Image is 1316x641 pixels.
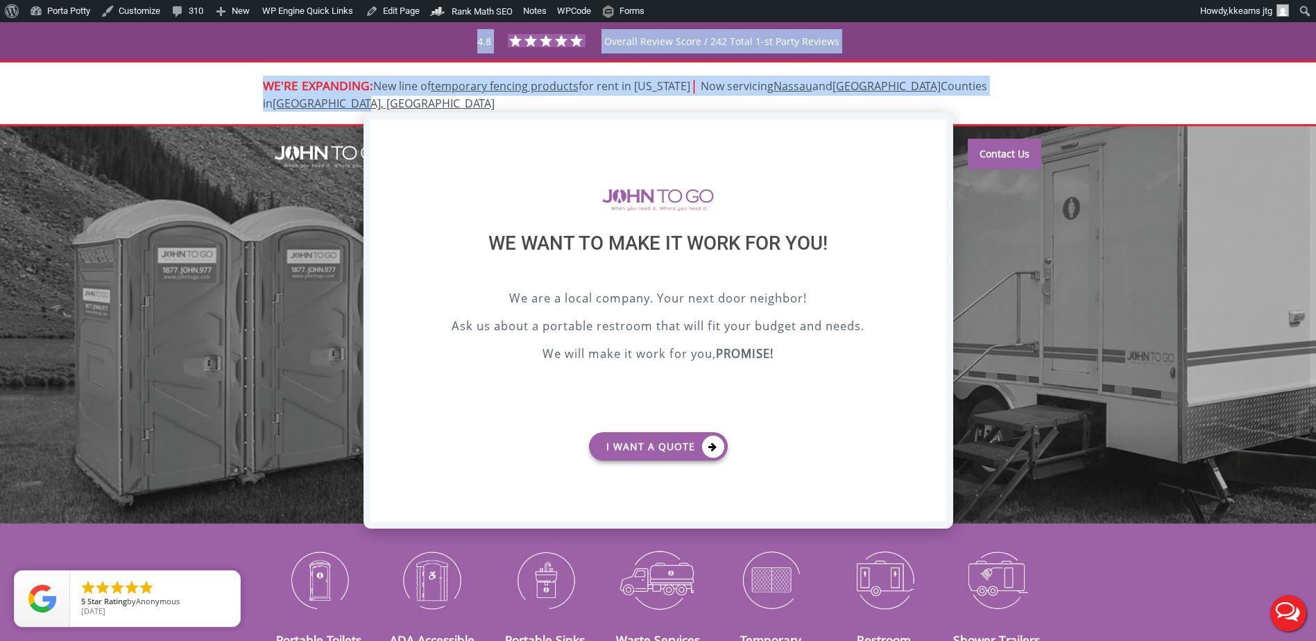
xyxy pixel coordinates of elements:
[405,345,912,366] p: We will make it work for you,
[716,345,774,361] b: PROMISE!
[1229,6,1272,16] span: kkearns jtg
[81,596,85,606] span: 5
[452,6,513,17] span: Rank Math SEO
[109,579,126,596] li: 
[87,596,127,606] span: Star Rating
[589,432,728,461] a: I want a Quote
[81,606,105,616] span: [DATE]
[405,289,912,310] p: We are a local company. Your next door neighbor!
[80,579,96,596] li: 
[1261,586,1316,641] button: Live Chat
[28,585,56,613] img: Review Rating
[405,317,912,338] p: Ask us about a portable restroom that will fit your budget and needs.
[136,596,180,606] span: Anonymous
[138,579,155,596] li: 
[81,597,229,607] span: by
[123,579,140,596] li: 
[924,119,946,143] div: X
[602,189,714,211] img: logo of viptogo
[405,232,912,289] div: We want to make it work for you!
[94,579,111,596] li: 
